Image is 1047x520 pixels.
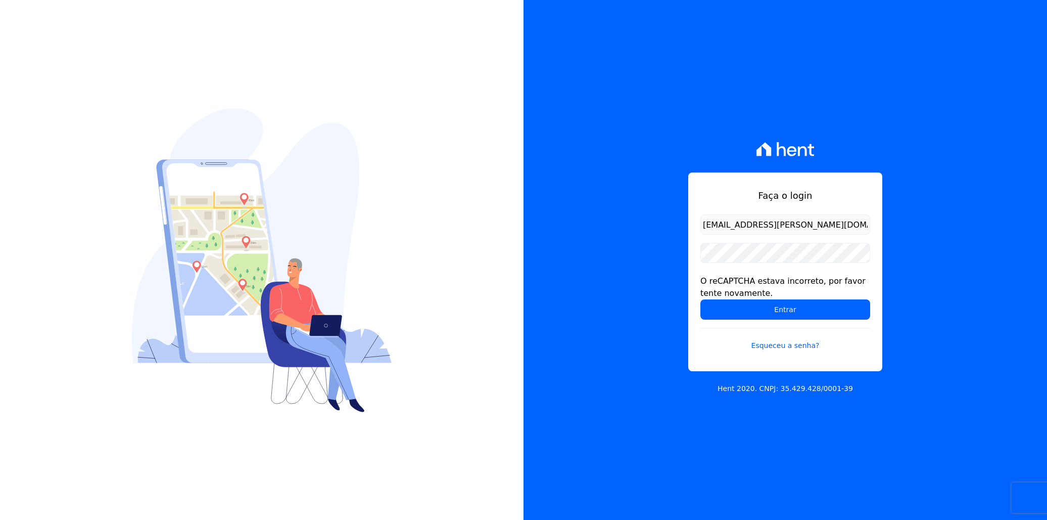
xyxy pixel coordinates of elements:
[132,108,392,412] img: Login
[700,299,870,320] input: Entrar
[700,275,870,299] div: O reCAPTCHA estava incorreto, por favor tente novamente.
[718,383,853,394] p: Hent 2020. CNPJ: 35.429.428/0001-39
[700,189,870,202] h1: Faça o login
[700,214,870,235] input: Email
[700,328,870,351] a: Esqueceu a senha?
